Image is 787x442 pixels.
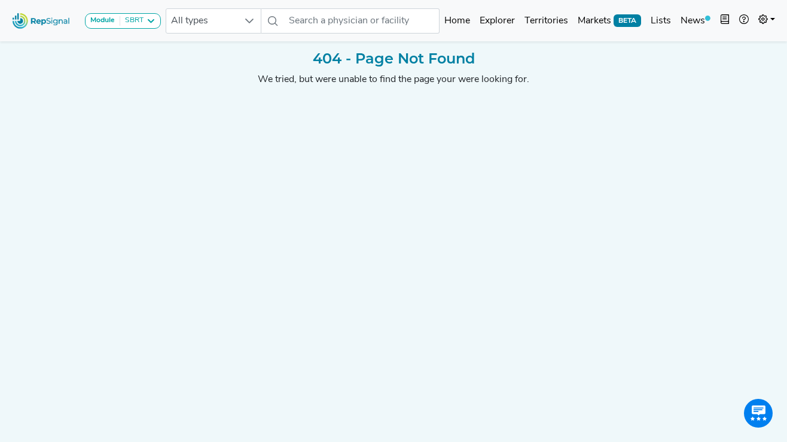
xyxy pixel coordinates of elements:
[520,9,573,33] a: Territories
[646,9,676,33] a: Lists
[284,8,440,34] input: Search a physician or facility
[90,17,115,24] strong: Module
[676,9,715,33] a: News
[53,50,734,68] h2: 404 - Page Not Found
[120,16,144,26] div: SBRT
[614,14,641,26] span: BETA
[166,9,238,33] span: All types
[475,9,520,33] a: Explorer
[715,9,734,33] button: Intel Book
[573,9,646,33] a: MarketsBETA
[85,13,161,29] button: ModuleSBRT
[53,72,734,87] div: We tried, but were unable to find the page your were looking for.
[440,9,475,33] a: Home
